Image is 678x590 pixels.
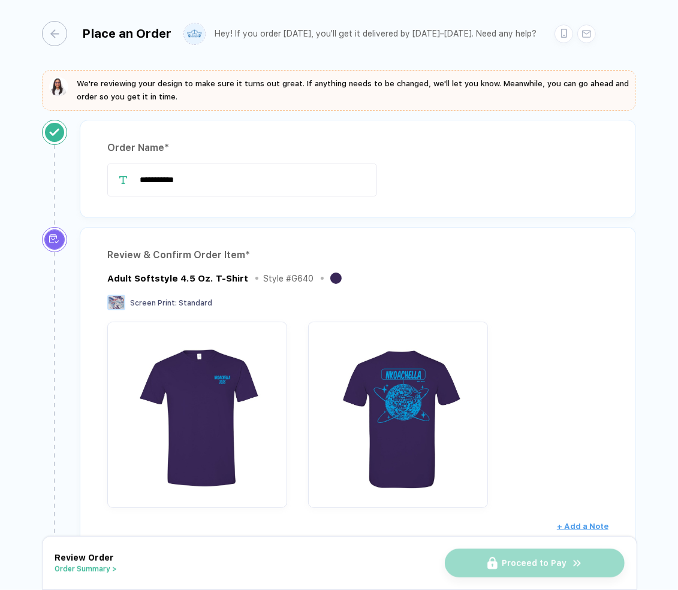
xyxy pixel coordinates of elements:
[314,328,482,495] img: 1c60b3ce-50a5-4f5a-9483-d7ad4cec13cc_nt_back_1759425260433.jpg
[557,522,608,531] span: + Add a Note
[49,77,629,104] button: We're reviewing your design to make sure it turns out great. If anything needs to be changed, we'...
[179,299,212,307] span: Standard
[130,299,177,307] span: Screen Print :
[55,565,117,573] button: Order Summary >
[49,77,68,96] img: sophie
[77,79,629,101] span: We're reviewing your design to make sure it turns out great. If anything needs to be changed, we'...
[113,328,281,495] img: 1c60b3ce-50a5-4f5a-9483-d7ad4cec13cc_nt_front_1759425260430.jpg
[107,295,125,310] img: Screen Print
[107,138,608,158] div: Order Name
[215,29,537,39] div: Hey! If you order [DATE], you'll get it delivered by [DATE]–[DATE]. Need any help?
[107,246,608,265] div: Review & Confirm Order Item
[82,26,171,41] div: Place an Order
[107,273,248,284] div: Adult Softstyle 4.5 Oz. T-Shirt
[55,553,114,562] span: Review Order
[557,517,608,536] button: + Add a Note
[184,23,205,44] img: user profile
[263,274,314,283] div: Style # G640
